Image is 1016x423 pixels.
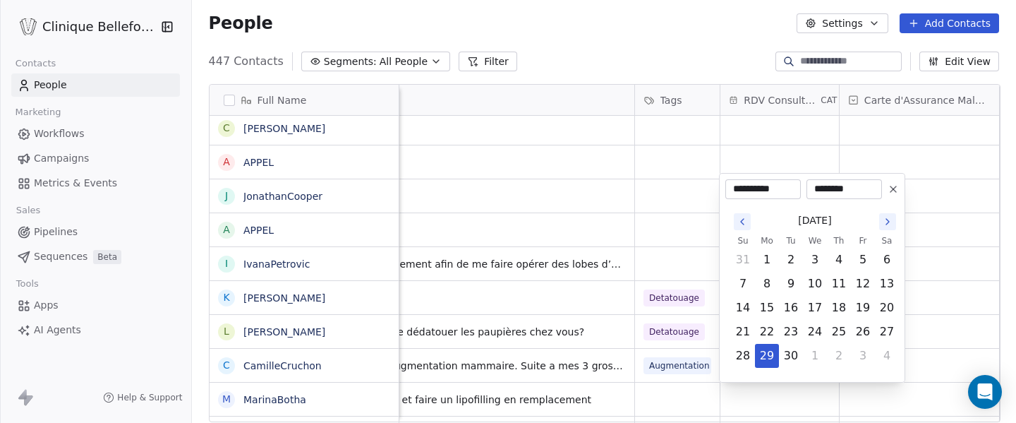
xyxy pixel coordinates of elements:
[732,297,754,319] button: Sunday, September 14th, 2025
[780,249,802,271] button: Tuesday, September 2nd, 2025
[756,273,778,295] button: Monday, September 8th, 2025
[780,345,802,367] button: Tuesday, September 30th, 2025
[780,273,802,295] button: Tuesday, September 9th, 2025
[876,321,898,343] button: Saturday, September 27th, 2025
[852,321,874,343] button: Friday, September 26th, 2025
[828,249,850,271] button: Thursday, September 4th, 2025
[852,273,874,295] button: Friday, September 12th, 2025
[876,273,898,295] button: Saturday, September 13th, 2025
[828,297,850,319] button: Thursday, September 18th, 2025
[780,297,802,319] button: Tuesday, September 16th, 2025
[756,297,778,319] button: Monday, September 15th, 2025
[875,234,899,248] th: Saturday
[804,321,826,343] button: Wednesday, September 24th, 2025
[804,249,826,271] button: Wednesday, September 3rd, 2025
[731,234,755,248] th: Sunday
[804,297,826,319] button: Wednesday, September 17th, 2025
[732,273,754,295] button: Sunday, September 7th, 2025
[734,213,751,230] button: Go to the Previous Month
[755,234,779,248] th: Monday
[756,249,778,271] button: Monday, September 1st, 2025
[756,345,778,367] button: Today, Monday, September 29th, 2025, selected
[798,213,831,228] span: [DATE]
[756,321,778,343] button: Monday, September 22nd, 2025
[852,345,874,367] button: Friday, October 3rd, 2025
[876,297,898,319] button: Saturday, September 20th, 2025
[852,249,874,271] button: Friday, September 5th, 2025
[731,234,899,368] table: September 2025
[732,249,754,271] button: Sunday, August 31st, 2025
[879,213,896,230] button: Go to the Next Month
[876,345,898,367] button: Saturday, October 4th, 2025
[779,234,803,248] th: Tuesday
[828,321,850,343] button: Thursday, September 25th, 2025
[780,321,802,343] button: Tuesday, September 23rd, 2025
[804,273,826,295] button: Wednesday, September 10th, 2025
[828,345,850,367] button: Thursday, October 2nd, 2025
[851,234,875,248] th: Friday
[732,321,754,343] button: Sunday, September 21st, 2025
[852,297,874,319] button: Friday, September 19th, 2025
[827,234,851,248] th: Thursday
[828,273,850,295] button: Thursday, September 11th, 2025
[876,249,898,271] button: Saturday, September 6th, 2025
[803,234,827,248] th: Wednesday
[732,345,754,367] button: Sunday, September 28th, 2025
[804,345,826,367] button: Wednesday, October 1st, 2025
